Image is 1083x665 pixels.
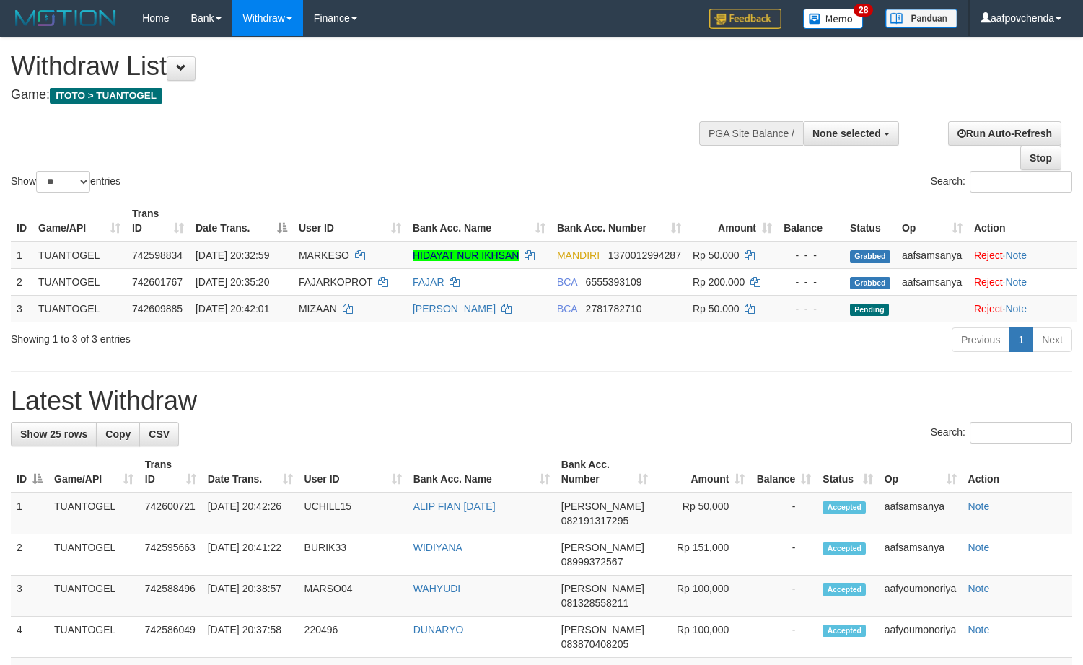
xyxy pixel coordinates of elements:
span: Grabbed [850,250,890,263]
td: TUANTOGEL [48,493,139,534]
input: Search: [970,422,1072,444]
th: ID: activate to sort column descending [11,452,48,493]
th: Bank Acc. Name: activate to sort column ascending [408,452,556,493]
td: 2 [11,534,48,576]
div: - - - [784,248,838,263]
td: Rp 151,000 [654,534,750,576]
a: HIDAYAT NUR IKHSAN [413,250,519,261]
div: - - - [784,275,838,289]
span: BCA [557,303,577,314]
a: WIDIYANA [413,542,462,553]
span: Grabbed [850,277,890,289]
td: [DATE] 20:38:57 [202,576,299,617]
div: PGA Site Balance / [699,121,803,146]
span: BCA [557,276,577,288]
span: Copy 082191317295 to clipboard [561,515,628,527]
span: Copy 2781782710 to clipboard [586,303,642,314]
span: Rp 200.000 [693,276,745,288]
td: UCHILL15 [299,493,408,534]
h1: Latest Withdraw [11,387,1072,415]
span: Copy 6555393109 to clipboard [586,276,642,288]
span: [PERSON_NAME] [561,624,644,635]
td: TUANTOGEL [48,534,139,576]
label: Search: [931,171,1072,193]
td: aafyoumonoriya [879,617,963,658]
a: ALIP FIAN [DATE] [413,501,496,512]
td: · [968,268,1077,295]
span: Copy 081328558211 to clipboard [561,597,628,609]
a: Note [1005,250,1027,261]
td: 1 [11,493,48,534]
span: Rp 50.000 [693,303,740,314]
span: MANDIRI [557,250,600,261]
td: [DATE] 20:37:58 [202,617,299,658]
td: 742595663 [139,534,202,576]
td: - [750,576,817,617]
a: Previous [952,327,1009,352]
span: Copy 083870408205 to clipboard [561,638,628,650]
td: 3 [11,295,32,322]
span: Accepted [823,625,866,637]
th: Action [968,201,1077,242]
span: MARKESO [299,250,349,261]
th: Game/API: activate to sort column ascending [32,201,126,242]
label: Search: [931,422,1072,444]
label: Show entries [11,171,120,193]
th: ID [11,201,32,242]
td: aafsamsanya [896,268,968,295]
span: 742609885 [132,303,183,314]
td: TUANTOGEL [32,295,126,322]
td: 220496 [299,617,408,658]
th: Trans ID: activate to sort column ascending [126,201,190,242]
td: - [750,534,817,576]
td: aafsamsanya [879,534,963,576]
span: Copy [105,428,131,440]
span: [DATE] 20:42:01 [196,303,269,314]
td: [DATE] 20:41:22 [202,534,299,576]
a: Stop [1020,146,1061,170]
td: 1 [11,242,32,269]
span: 742601767 [132,276,183,288]
select: Showentries [36,171,90,193]
td: Rp 100,000 [654,576,750,617]
a: Reject [974,276,1003,288]
a: CSV [139,422,179,446]
div: - - - [784,301,838,316]
td: 742588496 [139,576,202,617]
td: MARSO04 [299,576,408,617]
td: - [750,493,817,534]
span: ITOTO > TUANTOGEL [50,88,162,104]
a: Copy [96,422,140,446]
span: 28 [854,4,873,17]
span: Accepted [823,542,866,555]
td: aafsamsanya [896,242,968,269]
th: Op: activate to sort column ascending [896,201,968,242]
div: Showing 1 to 3 of 3 entries [11,326,440,346]
th: Date Trans.: activate to sort column ascending [202,452,299,493]
a: 1 [1009,327,1033,352]
th: Status [844,201,896,242]
img: MOTION_logo.png [11,7,120,29]
h4: Game: [11,88,708,102]
a: FAJAR [413,276,444,288]
th: Date Trans.: activate to sort column descending [190,201,293,242]
a: Note [1005,276,1027,288]
a: WAHYUDI [413,583,461,594]
a: Note [968,501,990,512]
th: Action [963,452,1072,493]
td: aafyoumonoriya [879,576,963,617]
input: Search: [970,171,1072,193]
a: Note [968,542,990,553]
th: Balance: activate to sort column ascending [750,452,817,493]
a: [PERSON_NAME] [413,303,496,314]
span: [PERSON_NAME] [561,583,644,594]
a: Note [1005,303,1027,314]
th: Amount: activate to sort column ascending [654,452,750,493]
th: User ID: activate to sort column ascending [293,201,407,242]
img: Feedback.jpg [709,9,781,29]
td: TUANTOGEL [32,242,126,269]
a: Reject [974,303,1003,314]
span: 742598834 [132,250,183,261]
span: [PERSON_NAME] [561,542,644,553]
td: TUANTOGEL [48,617,139,658]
